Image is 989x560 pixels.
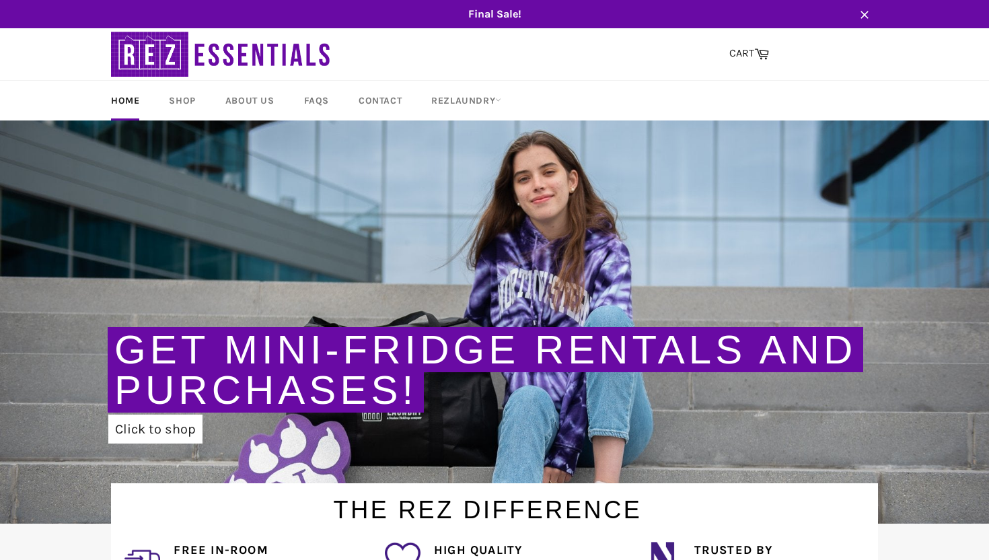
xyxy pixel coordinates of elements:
a: CART [723,40,776,68]
a: Home [98,81,153,120]
a: Contact [345,81,415,120]
span: Final Sale! [98,7,891,22]
a: Shop [155,81,209,120]
a: RezLaundry [418,81,515,120]
h1: The Rez Difference [98,483,878,527]
img: RezEssentials [111,28,333,80]
a: Get Mini-Fridge Rentals and Purchases! [114,327,856,413]
a: Click to shop [108,415,203,444]
a: FAQs [291,81,342,120]
a: About Us [212,81,288,120]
